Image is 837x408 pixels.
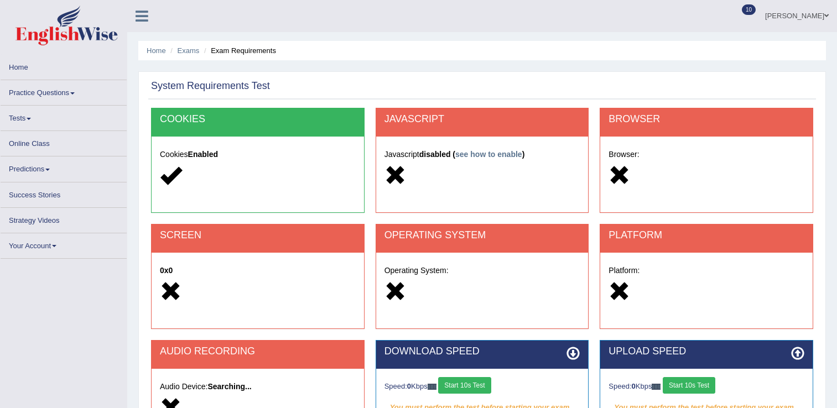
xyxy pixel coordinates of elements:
li: Exam Requirements [201,45,276,56]
h5: Cookies [160,150,356,159]
span: 10 [742,4,756,15]
h2: PLATFORM [609,230,804,241]
strong: Enabled [188,150,218,159]
a: Success Stories [1,182,127,204]
a: Home [1,55,127,76]
a: Your Account [1,233,127,255]
a: Predictions [1,156,127,178]
button: Start 10s Test [438,377,491,394]
h5: Operating System: [384,266,580,275]
div: Speed: Kbps [384,377,580,396]
h5: Audio Device: [160,383,356,391]
strong: Searching... [207,382,251,391]
strong: 0 [407,382,411,390]
h2: COOKIES [160,114,356,125]
h2: UPLOAD SPEED [609,346,804,357]
div: Speed: Kbps [609,377,804,396]
a: see how to enable [455,150,522,159]
a: Exams [178,46,200,55]
a: Strategy Videos [1,208,127,229]
h2: AUDIO RECORDING [160,346,356,357]
strong: 0 [632,382,636,390]
a: Tests [1,106,127,127]
img: ajax-loader-fb-connection.gif [428,384,436,390]
h5: Javascript [384,150,580,159]
strong: disabled ( ) [419,150,525,159]
a: Home [147,46,166,55]
h5: Platform: [609,266,804,275]
a: Practice Questions [1,80,127,102]
img: ajax-loader-fb-connection.gif [652,384,661,390]
h2: OPERATING SYSTEM [384,230,580,241]
strong: 0x0 [160,266,173,275]
h2: BROWSER [609,114,804,125]
button: Start 10s Test [663,377,715,394]
h2: DOWNLOAD SPEED [384,346,580,357]
a: Online Class [1,131,127,153]
h2: SCREEN [160,230,356,241]
h5: Browser: [609,150,804,159]
h2: JAVASCRIPT [384,114,580,125]
h2: System Requirements Test [151,81,270,92]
